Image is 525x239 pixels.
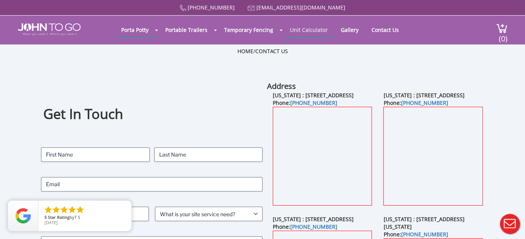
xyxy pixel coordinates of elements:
b: [US_STATE] : [STREET_ADDRESS] [273,92,354,99]
a: Unit Calculator [284,22,334,37]
input: Last Name [154,147,262,162]
a: [EMAIL_ADDRESS][DOMAIN_NAME] [256,4,345,11]
li:  [76,205,85,214]
a: Contact Us [255,47,288,55]
span: by [44,215,125,220]
a: [PHONE_NUMBER] [188,4,235,11]
a: Home [237,47,253,55]
span: 5 [44,214,47,220]
b: Address [267,81,296,91]
img: Review Rating [16,208,31,223]
img: JOHN to go [18,23,81,35]
span: (0) [498,27,508,44]
span: Star Rating [48,214,70,220]
input: Email [41,177,262,192]
b: [US_STATE] : [STREET_ADDRESS][US_STATE] [383,215,464,230]
img: cart a [496,23,508,33]
button: Live Chat [495,209,525,239]
a: [PHONE_NUMBER] [401,231,448,238]
img: Call [180,5,186,11]
b: Phone: [383,231,448,238]
b: Phone: [383,99,448,106]
b: Phone: [273,223,337,230]
ul: / [237,47,288,55]
li:  [52,205,61,214]
h1: Get In Touch [43,105,260,123]
input: First Name [41,147,149,162]
a: [PHONE_NUMBER] [401,99,448,106]
b: [US_STATE] : [STREET_ADDRESS] [273,215,354,223]
a: Portable Trailers [160,22,213,37]
span: T S [74,214,80,220]
b: [US_STATE] : [STREET_ADDRESS] [383,92,464,99]
a: Porta Potty [115,22,154,37]
li:  [68,205,77,214]
a: Gallery [335,22,364,37]
a: [PHONE_NUMBER] [290,99,337,106]
b: Phone: [273,99,337,106]
li:  [44,205,53,214]
a: Temporary Fencing [218,22,279,37]
a: Contact Us [366,22,405,37]
span: [DATE] [44,220,58,225]
li:  [60,205,69,214]
a: [PHONE_NUMBER] [290,223,337,230]
img: Mail [248,6,255,11]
